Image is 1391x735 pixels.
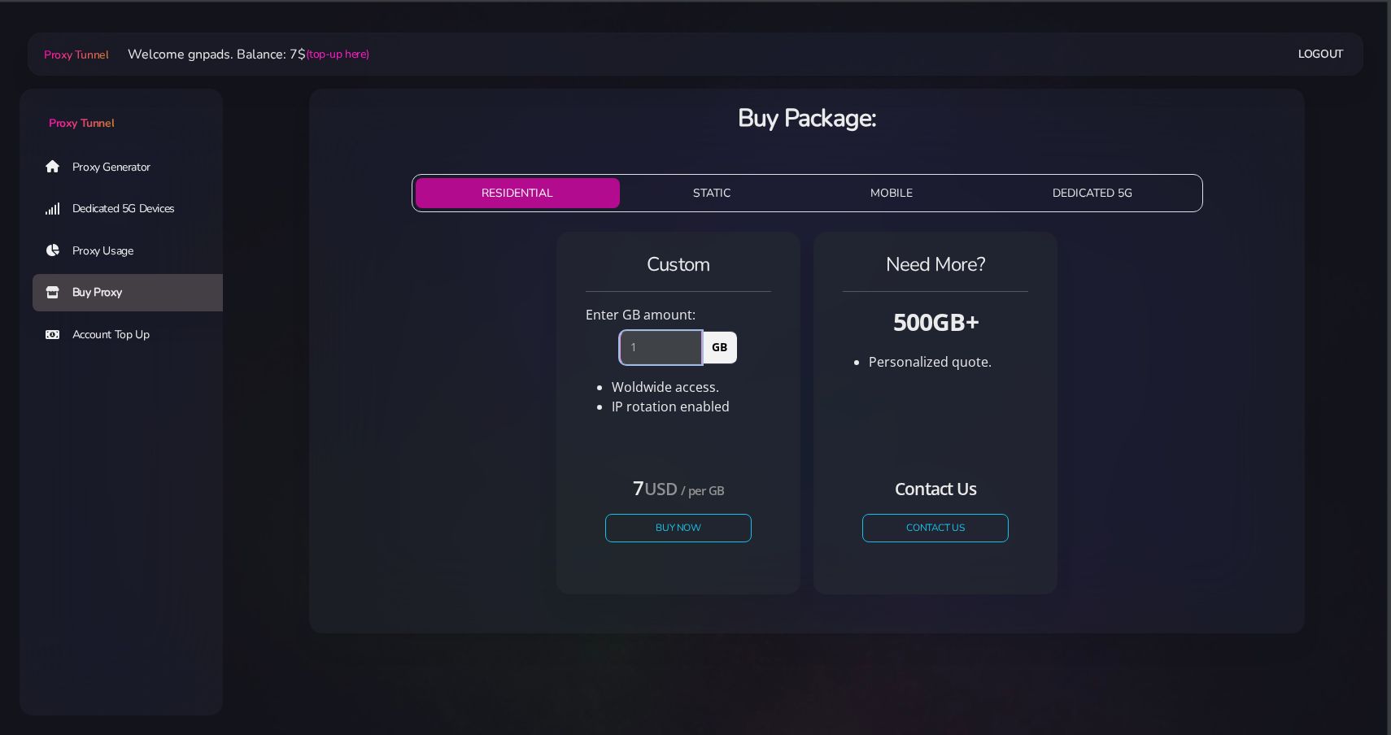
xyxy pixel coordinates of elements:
small: USD [643,477,677,500]
a: CONTACT US [862,514,1009,542]
a: Proxy Usage [33,233,236,270]
a: Buy Proxy [33,274,236,311]
a: Proxy Tunnel [20,89,223,132]
li: IP rotation enabled [612,397,771,416]
span: Proxy Tunnel [49,115,114,131]
li: Welcome gnpads. Balance: 7$ [108,45,368,64]
button: DEDICATED 5G [986,178,1199,208]
a: (top-up here) [306,46,368,63]
button: Buy Now [605,514,752,542]
a: Proxy Generator [33,148,236,185]
span: GB [701,331,737,363]
div: Enter GB amount: [576,305,781,324]
button: RESIDENTIAL [416,178,621,208]
a: Logout [1298,39,1344,69]
a: Dedicated 5G Devices [33,190,236,228]
h4: Need More? [843,251,1028,278]
small: / per GB [681,482,724,498]
li: Personalized quote. [869,352,1028,372]
a: Proxy Tunnel [41,41,108,67]
h4: 7 [605,474,752,501]
button: MOBILE [804,178,979,208]
h3: Buy Package: [322,102,1292,135]
iframe: Webchat Widget [1297,641,1371,715]
button: STATIC [626,178,797,208]
small: Contact Us [895,477,976,500]
h4: Custom [586,251,771,278]
span: Proxy Tunnel [44,47,108,63]
li: Woldwide access. [612,377,771,397]
input: 0 [620,331,702,363]
h3: 500GB+ [843,305,1028,338]
a: Account Top Up [33,316,236,354]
